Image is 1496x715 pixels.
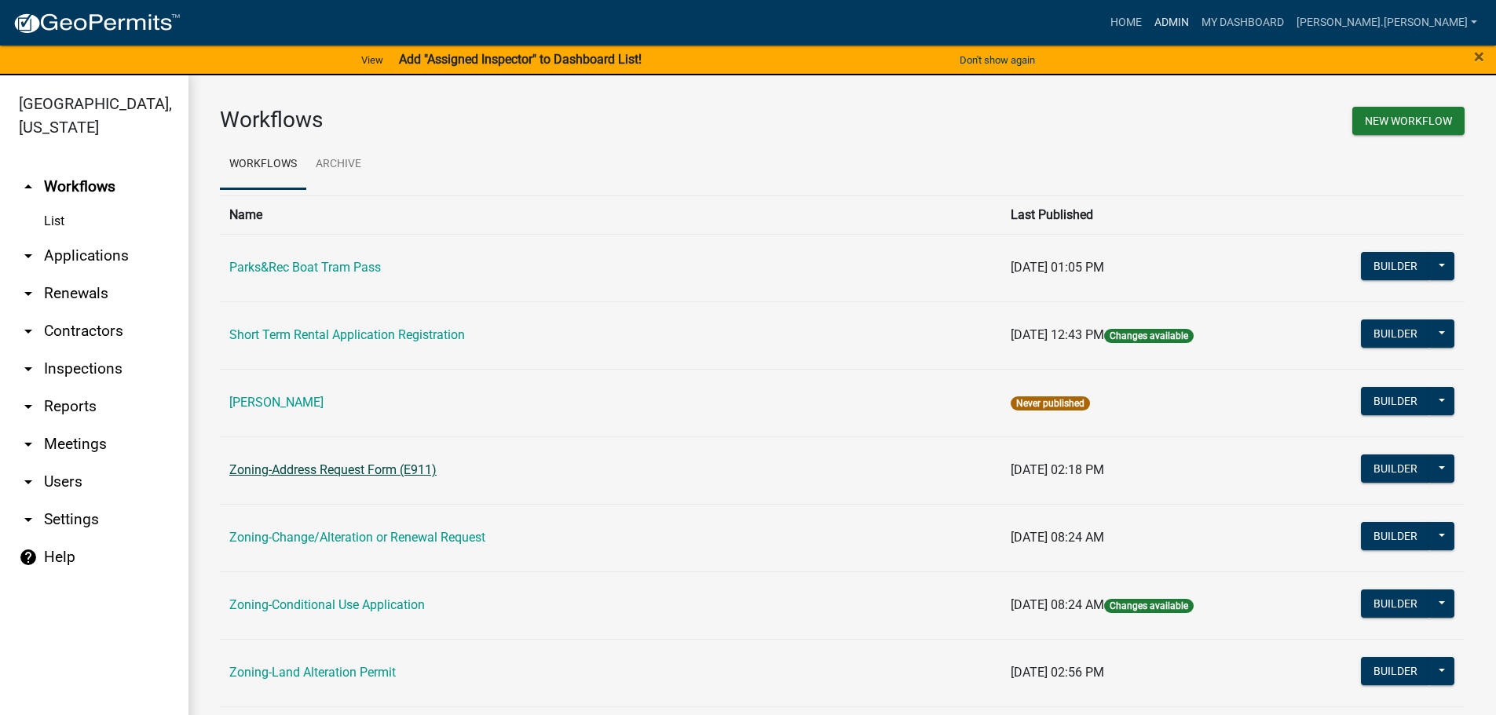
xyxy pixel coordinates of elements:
a: Archive [306,140,371,190]
button: Builder [1361,252,1430,280]
span: [DATE] 02:18 PM [1011,462,1104,477]
h3: Workflows [220,107,831,133]
button: Builder [1361,589,1430,618]
button: Builder [1361,387,1430,415]
a: Admin [1148,8,1195,38]
span: Changes available [1104,329,1194,343]
button: Don't show again [953,47,1041,73]
button: New Workflow [1352,107,1465,135]
i: arrow_drop_up [19,177,38,196]
span: [DATE] 12:43 PM [1011,327,1104,342]
button: Builder [1361,454,1430,483]
th: Name [220,195,1001,234]
span: [DATE] 01:05 PM [1011,260,1104,275]
a: Zoning-Land Alteration Permit [229,665,396,680]
button: Builder [1361,319,1430,348]
a: View [355,47,390,73]
i: arrow_drop_down [19,246,38,265]
a: Parks&Rec Boat Tram Pass [229,260,381,275]
a: Workflows [220,140,306,190]
strong: Add "Assigned Inspector" to Dashboard List! [399,52,642,67]
span: Never published [1011,396,1090,410]
i: arrow_drop_down [19,435,38,454]
a: [PERSON_NAME].[PERSON_NAME] [1290,8,1483,38]
a: [PERSON_NAME] [229,395,324,410]
i: arrow_drop_down [19,510,38,529]
span: Changes available [1104,599,1194,613]
i: arrow_drop_down [19,397,38,416]
button: Builder [1361,522,1430,550]
i: arrow_drop_down [19,322,38,341]
i: arrow_drop_down [19,472,38,491]
span: [DATE] 08:24 AM [1011,530,1104,545]
a: Zoning-Conditional Use Application [229,597,425,612]
i: help [19,548,38,567]
a: My Dashboard [1195,8,1290,38]
button: Close [1474,47,1484,66]
a: Home [1104,8,1148,38]
span: [DATE] 08:24 AM [1011,597,1104,612]
span: [DATE] 02:56 PM [1011,665,1104,680]
span: × [1474,46,1484,67]
i: arrow_drop_down [19,284,38,303]
a: Short Term Rental Application Registration [229,327,465,342]
a: Zoning-Change/Alteration or Renewal Request [229,530,485,545]
button: Builder [1361,657,1430,685]
i: arrow_drop_down [19,359,38,378]
a: Zoning-Address Request Form (E911) [229,462,437,477]
th: Last Published [1001,195,1298,234]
